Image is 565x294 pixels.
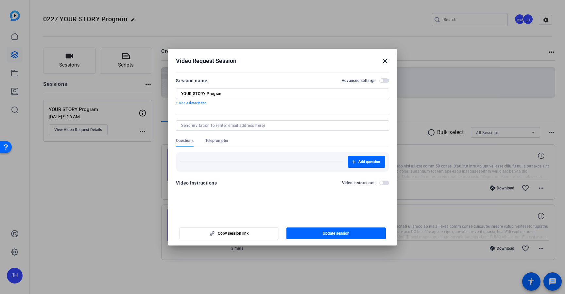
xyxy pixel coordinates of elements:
mat-icon: close [381,57,389,65]
div: Session name [176,77,207,85]
span: Update session [323,231,350,236]
input: Send invitation to (enter email address here) [181,123,381,128]
input: Enter Session Name [181,91,384,96]
span: Copy session link [218,231,248,236]
span: Teleprompter [205,138,228,143]
h2: Advanced settings [342,78,375,83]
span: Add question [358,159,380,165]
div: Video Instructions [176,179,217,187]
span: Questions [176,138,194,143]
p: + Add a description [176,100,389,106]
div: Video Request Session [176,57,389,65]
button: Copy session link [179,227,279,239]
button: Add question [348,156,385,168]
h2: Video Instructions [342,180,376,186]
button: Update session [286,227,386,239]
